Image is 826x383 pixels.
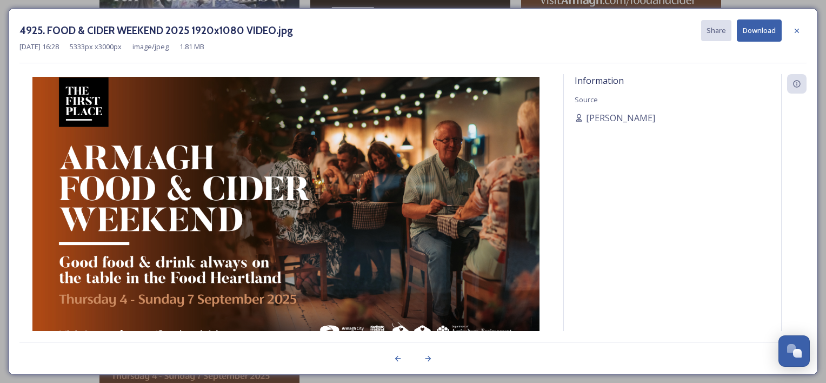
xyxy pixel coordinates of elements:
[179,42,204,52] span: 1.81 MB
[575,75,624,87] span: Information
[19,77,552,362] img: 4925.%20FOOD%20%26%20CIDER%20WEEKEND%202025%201920x1080%20VIDEO.jpg
[70,42,122,52] span: 5333 px x 3000 px
[701,20,731,41] button: Share
[19,23,293,38] h3: 4925. FOOD & CIDER WEEKEND 2025 1920x1080 VIDEO.jpg
[132,42,169,52] span: image/jpeg
[575,95,598,104] span: Source
[737,19,782,42] button: Download
[586,111,655,124] span: [PERSON_NAME]
[778,335,810,367] button: Open Chat
[19,42,59,52] span: [DATE] 16:28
